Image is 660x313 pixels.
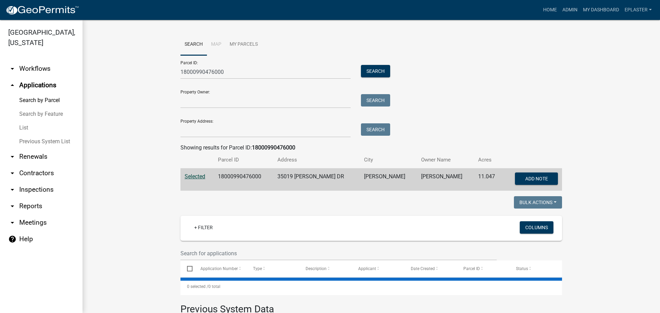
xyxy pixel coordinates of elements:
td: 35019 [PERSON_NAME] DR [273,168,360,191]
th: Acres [474,152,503,168]
th: Owner Name [417,152,474,168]
th: Parcel ID [214,152,273,168]
a: + Filter [189,221,218,234]
td: [PERSON_NAME] [417,168,474,191]
i: arrow_drop_down [8,153,16,161]
span: Parcel ID [463,266,480,271]
input: Search for applications [180,246,497,260]
datatable-header-cell: Date Created [404,260,457,277]
a: My Dashboard [580,3,622,16]
span: Applicant [358,266,376,271]
span: Type [253,266,262,271]
strong: 18000990476000 [252,144,295,151]
th: Address [273,152,360,168]
span: Description [306,266,327,271]
td: [PERSON_NAME] [360,168,417,191]
i: arrow_drop_down [8,169,16,177]
span: Date Created [411,266,435,271]
a: My Parcels [225,34,262,56]
span: Application Number [200,266,238,271]
button: Search [361,94,390,107]
datatable-header-cell: Description [299,260,352,277]
datatable-header-cell: Applicant [352,260,404,277]
a: Selected [185,173,205,180]
datatable-header-cell: Status [509,260,562,277]
a: eplaster [622,3,654,16]
datatable-header-cell: Application Number [194,260,246,277]
datatable-header-cell: Select [180,260,194,277]
i: arrow_drop_down [8,219,16,227]
span: Add Note [525,176,548,181]
a: Search [180,34,207,56]
th: City [360,152,417,168]
td: 11.047 [474,168,503,191]
button: Search [361,123,390,136]
i: arrow_drop_down [8,202,16,210]
i: arrow_drop_down [8,186,16,194]
div: Showing results for Parcel ID: [180,144,562,152]
span: Status [516,266,528,271]
button: Bulk Actions [514,196,562,209]
datatable-header-cell: Type [246,260,299,277]
a: Admin [560,3,580,16]
td: 18000990476000 [214,168,273,191]
button: Search [361,65,390,77]
div: 0 total [180,278,562,295]
button: Add Note [515,172,558,185]
button: Columns [520,221,553,234]
i: help [8,235,16,243]
i: arrow_drop_down [8,65,16,73]
i: arrow_drop_up [8,81,16,89]
a: Home [540,3,560,16]
datatable-header-cell: Parcel ID [457,260,509,277]
span: 0 selected / [187,284,208,289]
